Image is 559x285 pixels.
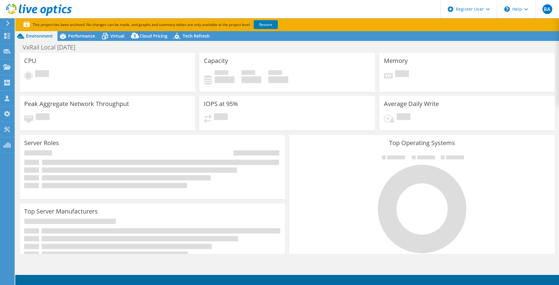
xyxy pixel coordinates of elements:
h4: 0 GiB [241,76,261,83]
h3: Server Roles [24,140,59,146]
span: Pending [397,113,410,122]
h3: Average Daily Write [384,100,439,107]
h3: Peak Aggregate Network Throughput [24,100,129,107]
p: This project has been archived. No changes can be made, and graphs and summary tables are only av... [24,21,323,28]
a: Restore [254,20,278,29]
span: Environment [26,33,53,39]
h3: Memory [384,57,408,64]
span: Cloud Pricing [140,33,167,39]
span: Free [241,70,255,76]
h3: Top Operating Systems [294,140,550,146]
span: Used [215,70,228,76]
h4: 0 GiB [215,76,234,83]
h3: IOPS at 95% [204,100,238,107]
span: BA [542,4,552,14]
span: Pending [214,113,228,122]
h3: CPU [24,57,36,64]
span: Tech Refresh [183,33,210,39]
svg: \n [504,6,510,12]
h1: VxRail Local [DATE] [20,44,85,51]
span: Pending [395,70,409,79]
span: Pending [36,113,50,122]
h4: 0 GiB [268,76,288,83]
span: Total [268,70,282,76]
h3: Capacity [204,57,228,64]
span: Virtual [110,33,124,39]
h3: Top Server Manufacturers [24,208,98,215]
span: Performance [68,33,95,39]
span: Pending [35,70,49,79]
